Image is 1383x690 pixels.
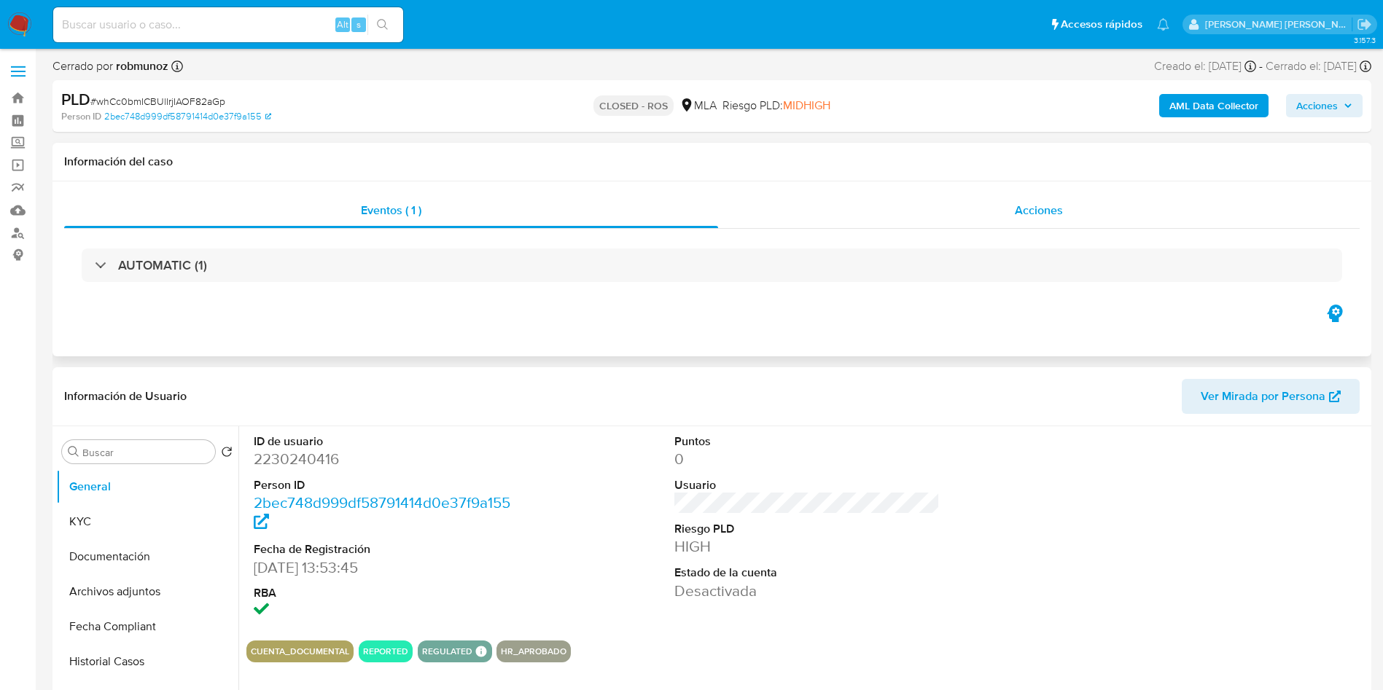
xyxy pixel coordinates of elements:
[64,154,1360,169] h1: Información del caso
[337,17,348,31] span: Alt
[1266,58,1371,74] div: Cerrado el: [DATE]
[674,449,940,469] dd: 0
[1015,202,1063,219] span: Acciones
[56,644,238,679] button: Historial Casos
[254,541,520,557] dt: Fecha de Registración
[56,469,238,504] button: General
[1357,17,1372,32] a: Salir
[1154,58,1256,74] div: Creado el: [DATE]
[118,257,207,273] h3: AUTOMATIC (1)
[113,58,168,74] b: robmunoz
[593,95,674,116] p: CLOSED - ROS
[1159,94,1269,117] button: AML Data Collector
[64,389,187,404] h1: Información de Usuario
[1201,379,1325,414] span: Ver Mirada por Persona
[90,94,225,109] span: # whCc0bmICBUlIrjIAOF82aGp
[722,98,830,114] span: Riesgo PLD:
[56,574,238,609] button: Archivos adjuntos
[674,581,940,601] dd: Desactivada
[1259,58,1263,74] span: -
[254,477,520,493] dt: Person ID
[1157,18,1169,31] a: Notificaciones
[61,87,90,111] b: PLD
[254,557,520,578] dd: [DATE] 13:53:45
[1286,94,1363,117] button: Acciones
[61,110,101,123] b: Person ID
[361,202,421,219] span: Eventos ( 1 )
[1182,379,1360,414] button: Ver Mirada por Persona
[674,521,940,537] dt: Riesgo PLD
[254,449,520,469] dd: 2230240416
[674,477,940,493] dt: Usuario
[254,492,510,533] a: 2bec748d999df58791414d0e37f9a155
[82,446,209,459] input: Buscar
[254,434,520,450] dt: ID de usuario
[357,17,361,31] span: s
[68,446,79,458] button: Buscar
[674,434,940,450] dt: Puntos
[1061,17,1142,32] span: Accesos rápidos
[104,110,271,123] a: 2bec748d999df58791414d0e37f9a155
[221,446,233,462] button: Volver al orden por defecto
[367,15,397,35] button: search-icon
[783,97,830,114] span: MIDHIGH
[1296,94,1338,117] span: Acciones
[674,565,940,581] dt: Estado de la cuenta
[56,504,238,539] button: KYC
[53,15,403,34] input: Buscar usuario o caso...
[52,58,168,74] span: Cerrado por
[56,539,238,574] button: Documentación
[1169,94,1258,117] b: AML Data Collector
[56,609,238,644] button: Fecha Compliant
[674,536,940,557] dd: HIGH
[254,585,520,601] dt: RBA
[1205,17,1352,31] p: sandra.helbardt@mercadolibre.com
[679,98,717,114] div: MLA
[82,248,1342,282] div: AUTOMATIC (1)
